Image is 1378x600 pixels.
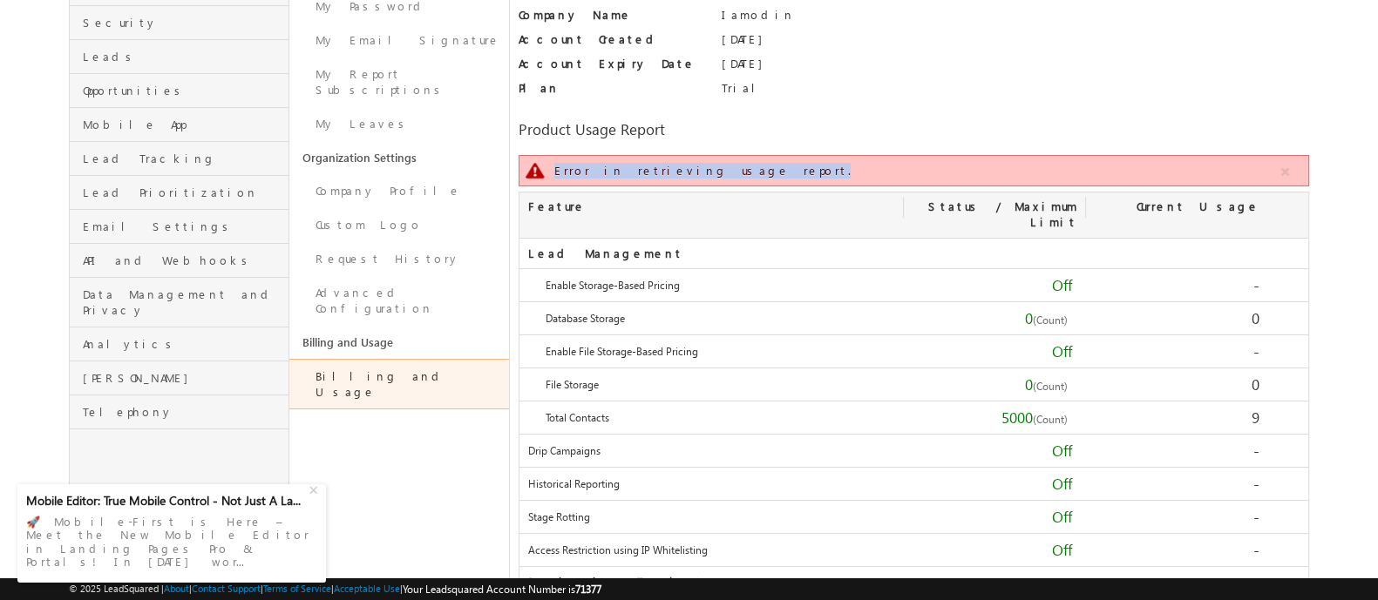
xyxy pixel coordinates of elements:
[519,56,701,71] label: Account Expiry Date
[289,107,509,141] a: My Leaves
[70,40,288,74] a: Leads
[554,163,1278,179] div: Error in retrieving usage report.
[722,56,1309,80] div: [DATE]
[289,174,509,208] a: Company Profile
[837,509,1086,533] div: Off
[519,7,701,23] label: Company Name
[289,326,509,359] a: Billing and Usage
[1086,509,1268,533] div: -
[83,185,284,200] span: Lead Prioritization
[70,210,288,244] a: Email Settings
[289,359,509,409] a: Billing and Usage
[519,122,1309,138] div: Product Usage Report
[289,276,509,326] a: Advanced Configuration
[70,244,288,278] a: API and Webhooks
[403,583,601,596] span: Your Leadsquared Account Number is
[519,542,837,566] div: Access Restriction using IP Whitelisting
[289,242,509,276] a: Request History
[83,370,284,386] span: [PERSON_NAME]
[837,277,1086,301] div: Off
[1086,409,1268,434] div: 9
[70,278,288,327] a: Data Management and Privacy
[305,478,326,499] div: +
[519,409,837,434] div: Total Contacts
[519,310,837,334] div: Database Storage
[837,442,1086,467] div: Off
[519,376,837,401] div: File Storage
[69,581,601,597] span: © 2025 LeadSquared | | | | |
[83,287,284,318] span: Data Management and Privacy
[1086,310,1268,334] div: 0
[1086,442,1268,467] div: -
[26,493,307,509] div: Mobile Editor: True Mobile Control - Not Just A La...
[289,24,509,57] a: My Email Signature
[83,15,284,30] span: Security
[83,83,284,98] span: Opportunities
[519,343,837,367] div: Enable File Storage-Based Pricing
[837,475,1086,500] div: Off
[519,475,837,500] div: Historical Reporting
[83,404,284,420] span: Telephony
[192,583,261,594] a: Contact Support
[83,253,284,268] span: API and Webhooks
[519,31,701,47] label: Account Created
[722,80,1309,104] div: Trial
[289,208,509,242] a: Custom Logo
[70,395,288,429] a: Telephony
[519,509,837,533] div: Stage Rotting
[1033,313,1068,327] span: (Count)
[334,583,400,594] a: Acceptable Use
[83,151,284,166] span: Lead Tracking
[263,583,331,594] a: Terms of Service
[1086,277,1268,301] div: -
[70,176,288,210] a: Lead Prioritization
[1086,343,1268,367] div: -
[837,376,1086,401] div: 0
[837,343,1086,367] div: Off
[837,542,1086,566] div: Off
[70,74,288,108] a: Opportunities
[70,6,288,40] a: Security
[837,409,1086,434] div: 5000
[837,310,1086,334] div: 0
[289,57,509,107] a: My Report Subscriptions
[1086,542,1268,566] div: -
[83,49,284,64] span: Leads
[722,7,1309,31] div: Iamodin
[70,327,288,361] a: Analytics
[83,117,284,132] span: Mobile App
[289,141,509,174] a: Organization Settings
[1086,376,1268,401] div: 0
[1086,475,1268,500] div: -
[722,31,1309,56] div: [DATE]
[519,80,701,96] label: Plan
[83,336,284,352] span: Analytics
[519,192,904,222] div: Feature
[26,509,317,574] div: 🚀 Mobile-First is Here – Meet the New Mobile Editor in Landing Pages Pro & Portals! In [DATE] wor...
[519,277,837,301] div: Enable Storage-Based Pricing
[70,108,288,142] a: Mobile App
[70,142,288,176] a: Lead Tracking
[70,361,288,395] a: [PERSON_NAME]
[1033,413,1068,426] span: (Count)
[164,583,189,594] a: About
[1033,380,1068,393] span: (Count)
[83,219,284,234] span: Email Settings
[575,583,601,596] span: 71377
[904,192,1086,238] div: Status / Maximum Limit
[519,442,837,467] div: Drip Campaigns
[1086,192,1268,222] div: Current Usage
[528,246,1300,261] div: Lead Management
[528,574,1300,590] div: Permission Templates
